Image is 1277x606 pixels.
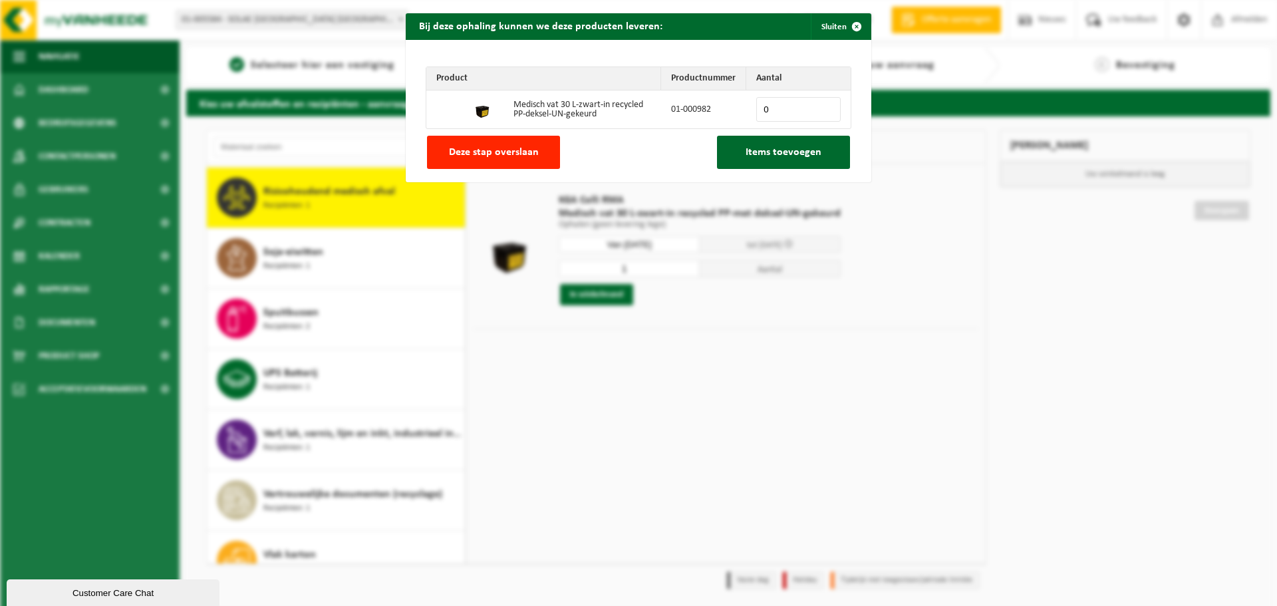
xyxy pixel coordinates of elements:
[746,67,851,90] th: Aantal
[449,147,539,158] span: Deze stap overslaan
[717,136,850,169] button: Items toevoegen
[7,577,222,606] iframe: chat widget
[406,13,676,39] h2: Bij deze ophaling kunnen we deze producten leveren:
[472,98,494,119] img: 01-000982
[426,67,661,90] th: Product
[811,13,870,40] button: Sluiten
[661,67,746,90] th: Productnummer
[427,136,560,169] button: Deze stap overslaan
[503,90,661,128] td: Medisch vat 30 L-zwart-in recycled PP-deksel-UN-gekeurd
[746,147,821,158] span: Items toevoegen
[661,90,746,128] td: 01-000982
